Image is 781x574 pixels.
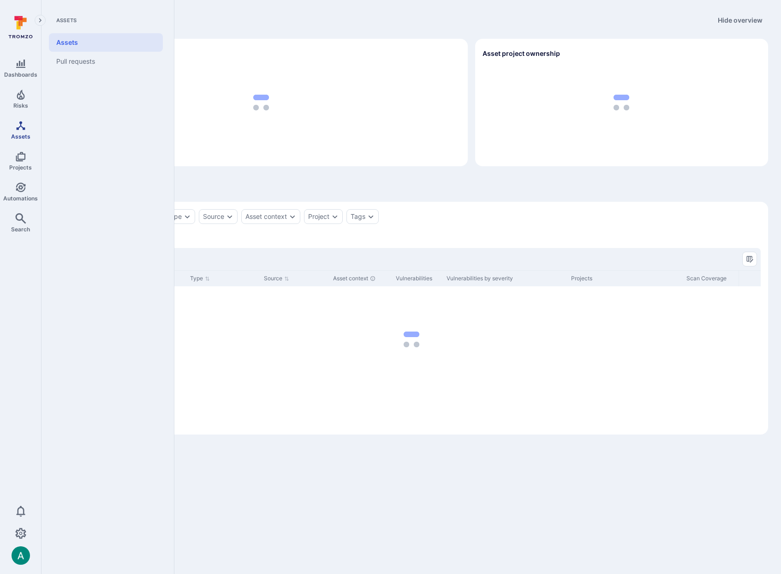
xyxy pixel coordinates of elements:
[289,213,296,220] button: Expand dropdown
[37,17,43,24] i: Expand navigation menu
[11,226,30,233] span: Search
[742,252,757,266] button: Manage columns
[12,546,30,565] div: Arjan Dehar
[396,274,439,283] div: Vulnerabilities
[11,133,30,140] span: Assets
[264,275,289,282] button: Sort by Source
[13,102,28,109] span: Risks
[54,177,768,194] div: assets tabs
[49,52,163,71] a: Pull requests
[49,17,163,24] span: Assets
[447,274,564,283] div: Vulnerabilities by severity
[571,274,679,283] div: Projects
[3,195,38,202] span: Automations
[331,213,339,220] button: Expand dropdown
[12,546,30,565] img: ACg8ocLSa5mPYBaXNx3eFu_EmspyJX0laNWN7cXOFirfQ7srZveEpg=s96-c
[226,213,233,220] button: Expand dropdown
[308,213,329,220] button: Project
[483,49,560,58] h2: Asset project ownership
[686,274,748,283] div: Scan Coverage
[47,31,768,166] div: Assets overview
[184,213,191,220] button: Expand dropdown
[190,275,210,282] button: Sort by Type
[333,274,388,283] div: Asset context
[370,276,376,281] div: Automatically discovered context associated with the asset
[35,15,46,26] button: Expand navigation menu
[712,13,768,28] button: Hide overview
[9,164,32,171] span: Projects
[367,213,375,220] button: Expand dropdown
[351,213,365,220] button: Tags
[245,213,287,220] button: Asset context
[4,71,37,78] span: Dashboards
[203,213,224,220] button: Source
[49,33,163,52] a: Assets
